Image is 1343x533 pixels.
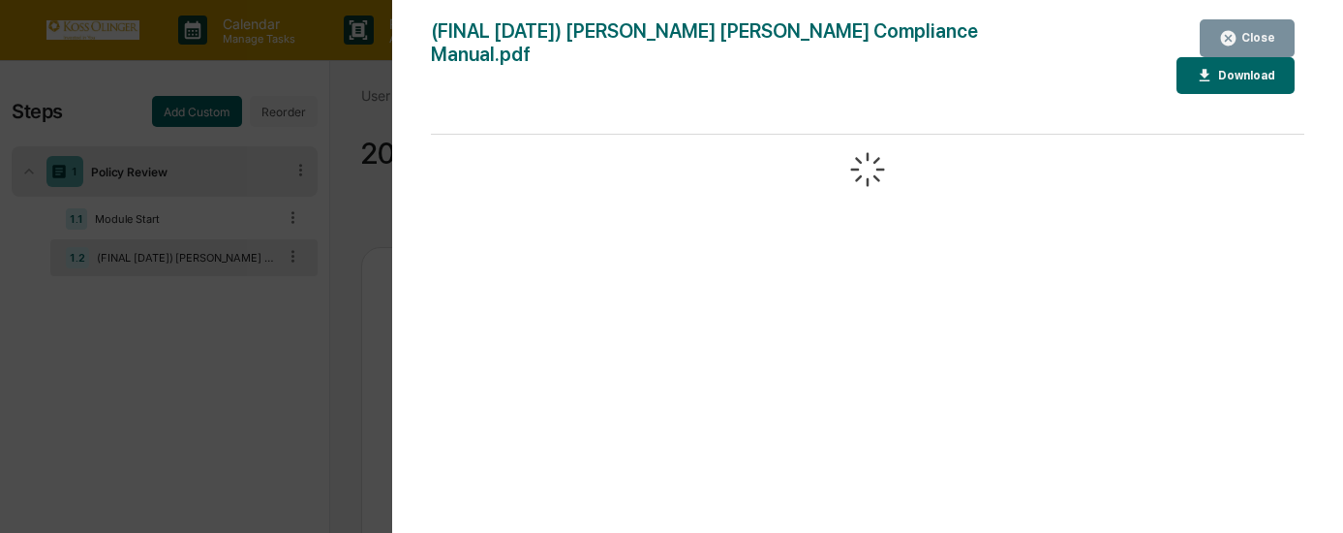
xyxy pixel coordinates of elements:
div: Close [1237,31,1275,45]
div: (FINAL [DATE]) [PERSON_NAME] [PERSON_NAME] Compliance Manual.pdf [431,19,1068,94]
iframe: Open customer support [1281,469,1333,521]
div: Download [1214,69,1275,82]
button: Download [1176,57,1295,95]
button: Close [1200,19,1295,57]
